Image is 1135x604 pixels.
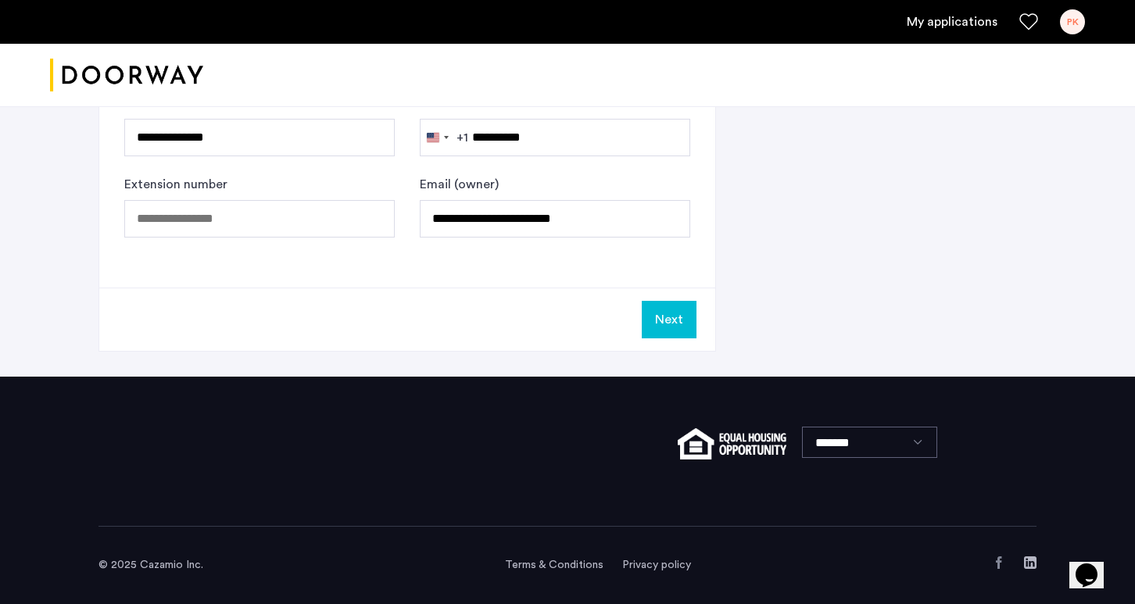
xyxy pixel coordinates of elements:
[420,175,499,194] label: Email (owner)
[50,46,203,105] img: logo
[505,557,603,573] a: Terms and conditions
[1024,556,1037,569] a: LinkedIn
[678,428,786,459] img: equal-housing.png
[98,559,203,570] span: © 2025 Cazamio Inc.
[622,557,691,573] a: Privacy policy
[421,120,468,155] button: Selected country
[802,427,937,458] select: Language select
[642,301,696,338] button: Next
[457,128,468,147] div: +1
[1069,541,1119,588] iframe: chat widget
[1060,9,1085,34] div: PK
[907,13,997,31] a: My application
[50,46,203,105] a: Cazamio logo
[1019,13,1038,31] a: Favorites
[993,556,1005,569] a: Facebook
[124,175,227,194] label: Extension number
